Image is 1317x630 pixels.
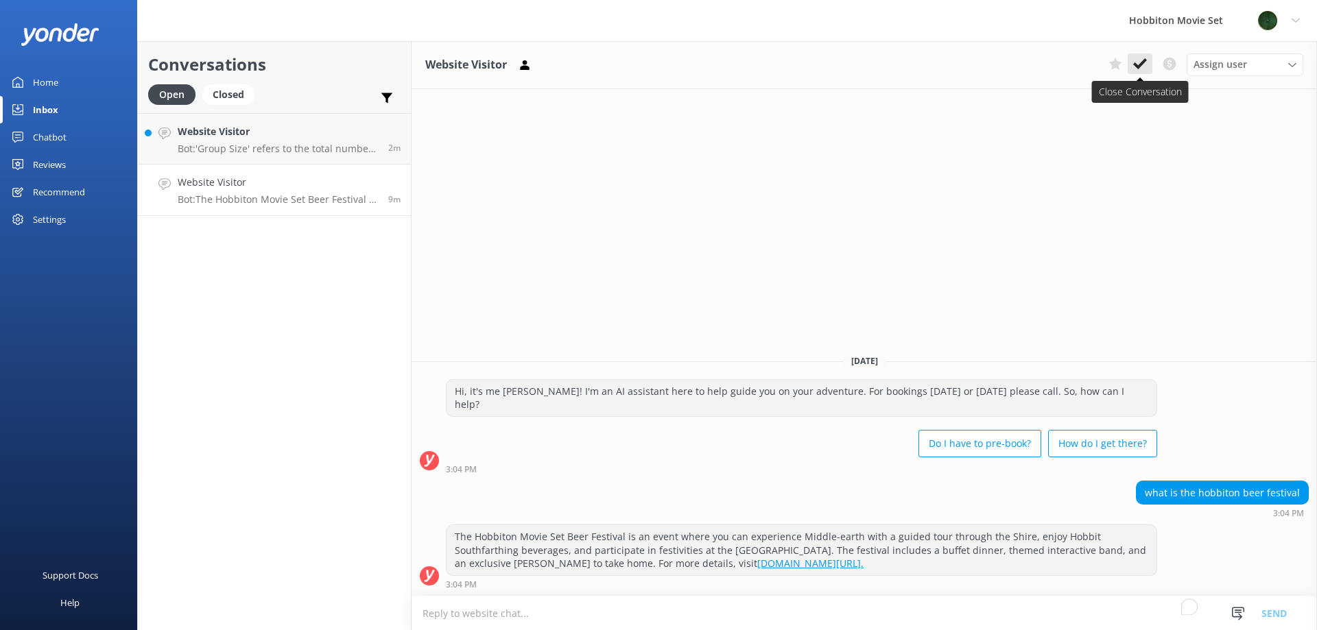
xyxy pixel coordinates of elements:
[60,589,80,616] div: Help
[43,561,98,589] div: Support Docs
[757,557,864,570] a: [DOMAIN_NAME][URL].
[33,178,85,206] div: Recommend
[148,84,195,105] div: Open
[1048,430,1157,457] button: How do I get there?
[202,86,261,101] a: Closed
[388,193,401,205] span: Sep 17 2025 03:04pm (UTC +12:00) Pacific/Auckland
[446,464,1157,474] div: Sep 17 2025 03:04pm (UTC +12:00) Pacific/Auckland
[412,596,1317,630] textarea: To enrich screen reader interactions, please activate Accessibility in Grammarly extension settings
[138,113,411,165] a: Website VisitorBot:'Group Size' refers to the total number of people you are traveling with. For ...
[425,56,507,74] h3: Website Visitor
[447,380,1156,416] div: Hi, it's me [PERSON_NAME]! I'm an AI assistant here to help guide you on your adventure. For book...
[178,143,378,155] p: Bot: 'Group Size' refers to the total number of people you are traveling with. For example, if yo...
[21,23,99,46] img: yonder-white-logo.png
[33,123,67,151] div: Chatbot
[446,581,477,589] strong: 3:04 PM
[178,175,378,190] h4: Website Visitor
[1257,10,1278,31] img: 34-1625720359.png
[178,193,378,206] p: Bot: The Hobbiton Movie Set Beer Festival is an event where you can experience Middle-earth with ...
[843,355,886,367] span: [DATE]
[33,206,66,233] div: Settings
[33,69,58,96] div: Home
[148,51,401,77] h2: Conversations
[1136,508,1309,518] div: Sep 17 2025 03:04pm (UTC +12:00) Pacific/Auckland
[446,465,477,474] strong: 3:04 PM
[33,96,58,123] div: Inbox
[1194,57,1247,72] span: Assign user
[33,151,66,178] div: Reviews
[138,165,411,216] a: Website VisitorBot:The Hobbiton Movie Set Beer Festival is an event where you can experience Midd...
[202,84,254,105] div: Closed
[1137,481,1308,505] div: what is the hobbiton beer festival
[918,430,1041,457] button: Do I have to pre-book?
[446,579,1157,589] div: Sep 17 2025 03:04pm (UTC +12:00) Pacific/Auckland
[388,142,401,154] span: Sep 17 2025 03:11pm (UTC +12:00) Pacific/Auckland
[447,525,1156,575] div: The Hobbiton Movie Set Beer Festival is an event where you can experience Middle-earth with a gui...
[178,124,378,139] h4: Website Visitor
[1187,53,1303,75] div: Assign User
[148,86,202,101] a: Open
[1273,509,1304,518] strong: 3:04 PM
